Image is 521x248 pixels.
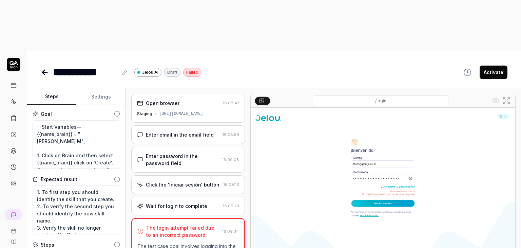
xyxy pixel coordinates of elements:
[5,209,22,220] a: New conversation
[76,89,126,105] button: Settings
[41,110,52,118] div: Goal
[490,95,501,106] button: Show all interative elements
[137,111,152,117] div: Staging
[222,157,239,162] time: 16:09:08
[134,68,161,77] a: Jelou AI
[223,132,239,137] time: 16:08:59
[27,89,76,105] button: Steps
[3,223,24,234] a: Book a call with us
[223,101,239,105] time: 16:08:47
[3,234,24,245] a: Documentation
[183,68,201,77] div: Failed
[501,95,512,106] button: Open in full screen
[222,229,239,234] time: 16:09:34
[223,203,239,208] time: 16:09:23
[146,100,179,107] div: Open browser
[146,153,219,167] div: Enter password in the password field
[480,66,507,79] button: Activate
[146,131,214,138] div: Enter email in the email field
[164,68,180,77] div: Draft
[142,69,158,75] span: Jelou AI
[459,66,476,79] button: View version history
[146,224,219,238] div: The login attempt failed due to an incorrect password.
[146,202,207,210] div: Wait for login to complete
[146,181,219,188] div: Click the 'Iniciar sesión' button
[159,111,203,117] div: [URL][DOMAIN_NAME]
[41,176,77,183] div: Expected result
[224,182,239,187] time: 16:09:16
